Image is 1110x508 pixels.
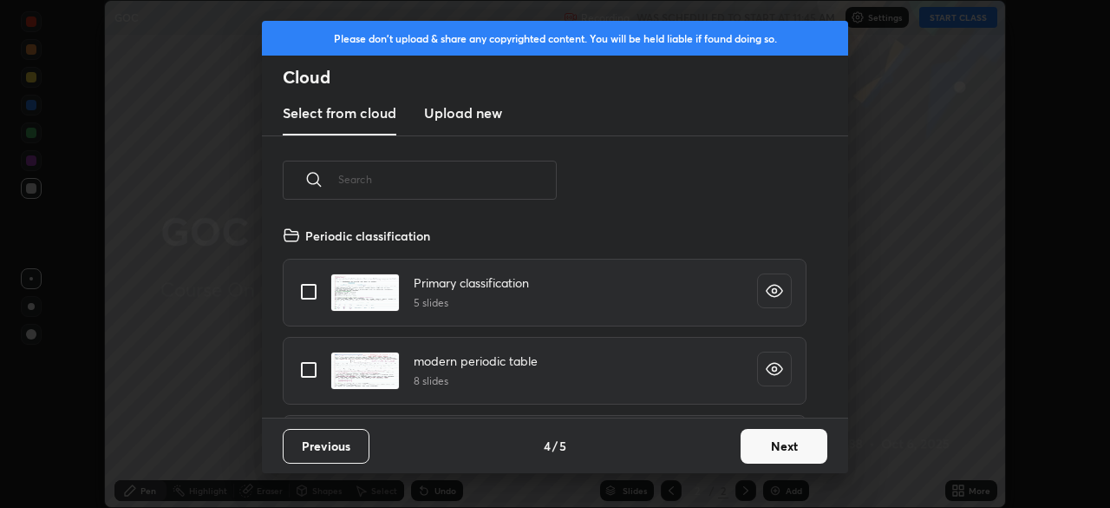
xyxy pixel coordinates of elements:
img: 17530595905F5DFN.pdf [330,352,400,390]
h4: / [552,437,558,455]
h5: 8 slides [414,373,538,389]
button: Previous [283,429,369,464]
img: 1753079390R8S5O3.pdf [330,274,400,312]
div: grid [262,220,827,418]
h4: 4 [544,437,551,455]
h3: Select from cloud [283,102,396,123]
h5: 5 slides [414,295,529,311]
input: Search [338,142,557,216]
button: Next [741,429,827,464]
h4: Primary classification [414,274,529,292]
h4: modern periodic table [414,352,538,370]
div: Please don't upload & share any copyrighted content. You will be held liable if found doing so. [262,21,848,56]
h4: 5 [559,437,566,455]
h4: Periodic classification [305,227,430,245]
h2: Cloud [283,66,848,89]
h3: Upload new [424,102,502,123]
